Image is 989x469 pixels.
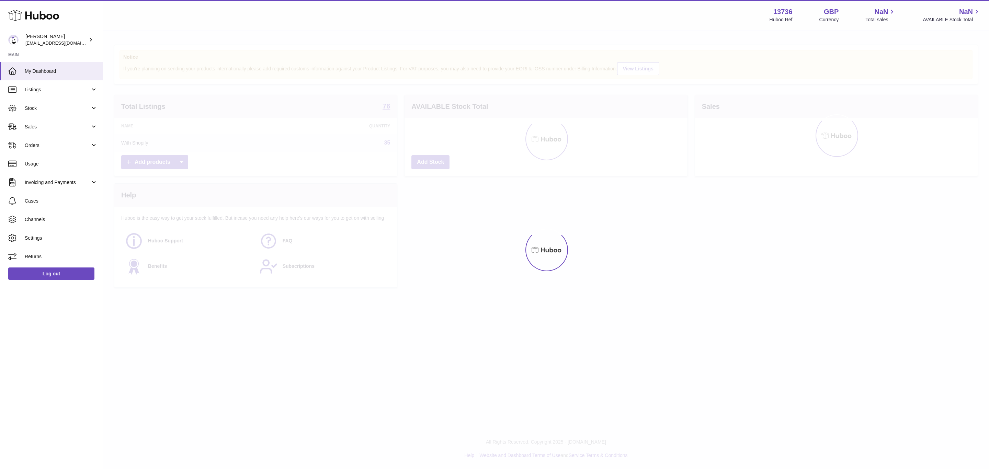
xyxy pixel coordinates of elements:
span: Settings [25,235,98,241]
span: AVAILABLE Stock Total [923,16,981,23]
span: Cases [25,198,98,204]
span: [EMAIL_ADDRESS][DOMAIN_NAME] [25,40,101,46]
div: Currency [819,16,839,23]
span: Orders [25,142,90,149]
span: Channels [25,216,98,223]
span: Returns [25,253,98,260]
span: My Dashboard [25,68,98,75]
a: Log out [8,267,94,280]
span: NaN [874,7,888,16]
div: Huboo Ref [770,16,793,23]
span: Listings [25,87,90,93]
span: Total sales [865,16,896,23]
a: NaN Total sales [865,7,896,23]
span: Usage [25,161,98,167]
a: NaN AVAILABLE Stock Total [923,7,981,23]
span: Stock [25,105,90,112]
span: NaN [959,7,973,16]
strong: 13736 [773,7,793,16]
div: [PERSON_NAME] [25,33,87,46]
span: Invoicing and Payments [25,179,90,186]
span: Sales [25,124,90,130]
strong: GBP [824,7,839,16]
img: internalAdmin-13736@internal.huboo.com [8,35,19,45]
